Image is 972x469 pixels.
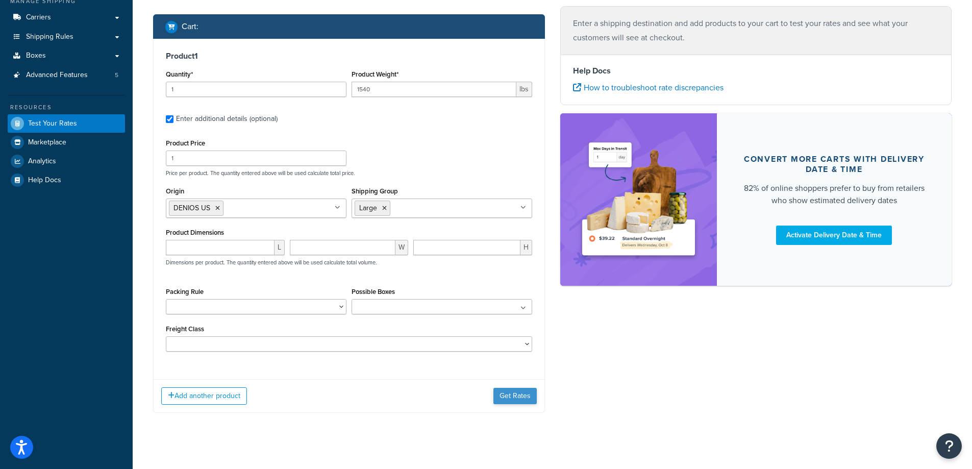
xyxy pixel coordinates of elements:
[26,71,88,80] span: Advanced Features
[166,139,205,147] label: Product Price
[395,240,408,255] span: W
[8,46,125,65] a: Boxes
[161,387,247,405] button: Add another product
[8,66,125,85] li: Advanced Features
[8,28,125,46] a: Shipping Rules
[8,152,125,170] a: Analytics
[163,259,377,266] p: Dimensions per product. The quantity entered above will be used calculate total volume.
[115,71,118,80] span: 5
[182,22,198,31] h2: Cart :
[352,82,516,97] input: 0.00
[576,129,702,270] img: feature-image-ddt-36eae7f7280da8017bfb280eaccd9c446f90b1fe08728e4019434db127062ab4.png
[8,103,125,112] div: Resources
[573,82,724,93] a: How to troubleshoot rate discrepancies
[8,133,125,152] a: Marketplace
[8,8,125,27] a: Carriers
[166,229,224,236] label: Product Dimensions
[166,70,193,78] label: Quantity*
[520,240,532,255] span: H
[173,203,210,213] span: DENIOS US
[8,114,125,133] a: Test Your Rates
[176,112,278,126] div: Enter additional details (optional)
[28,157,56,166] span: Analytics
[8,66,125,85] a: Advanced Features5
[8,171,125,189] a: Help Docs
[28,176,61,185] span: Help Docs
[166,288,204,295] label: Packing Rule
[516,82,532,97] span: lbs
[936,433,962,459] button: Open Resource Center
[352,187,398,195] label: Shipping Group
[28,138,66,147] span: Marketplace
[741,154,928,175] div: Convert more carts with delivery date & time
[26,13,51,22] span: Carriers
[352,288,395,295] label: Possible Boxes
[573,65,939,77] h4: Help Docs
[166,82,346,97] input: 0.0
[741,182,928,207] div: 82% of online shoppers prefer to buy from retailers who show estimated delivery dates
[26,52,46,60] span: Boxes
[166,51,532,61] h3: Product 1
[166,115,173,123] input: Enter additional details (optional)
[573,16,939,45] p: Enter a shipping destination and add products to your cart to test your rates and see what your c...
[275,240,285,255] span: L
[163,169,535,177] p: Price per product. The quantity entered above will be used calculate total price.
[26,33,73,41] span: Shipping Rules
[28,119,77,128] span: Test Your Rates
[776,226,892,245] a: Activate Delivery Date & Time
[359,203,377,213] span: Large
[166,325,204,333] label: Freight Class
[352,70,398,78] label: Product Weight*
[166,187,184,195] label: Origin
[493,388,537,404] button: Get Rates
